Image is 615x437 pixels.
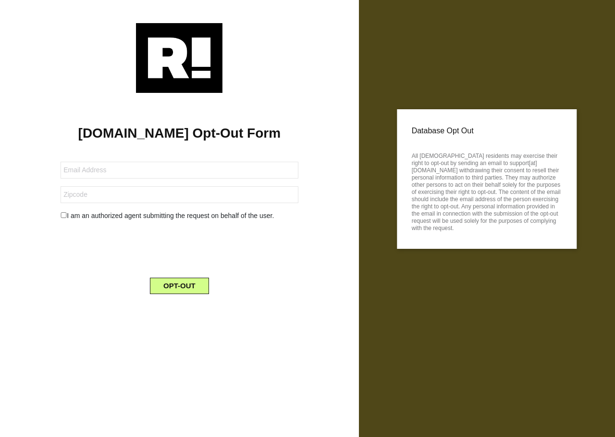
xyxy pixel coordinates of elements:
[14,125,344,141] h1: [DOMAIN_NAME] Opt-Out Form
[136,23,222,93] img: Retention.com
[53,211,305,221] div: I am an authorized agent submitting the request on behalf of the user.
[412,124,562,138] p: Database Opt Out
[106,229,252,266] iframe: reCAPTCHA
[61,186,298,203] input: Zipcode
[150,278,209,294] button: OPT-OUT
[412,150,562,232] p: All [DEMOGRAPHIC_DATA] residents may exercise their right to opt-out by sending an email to suppo...
[61,162,298,179] input: Email Address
